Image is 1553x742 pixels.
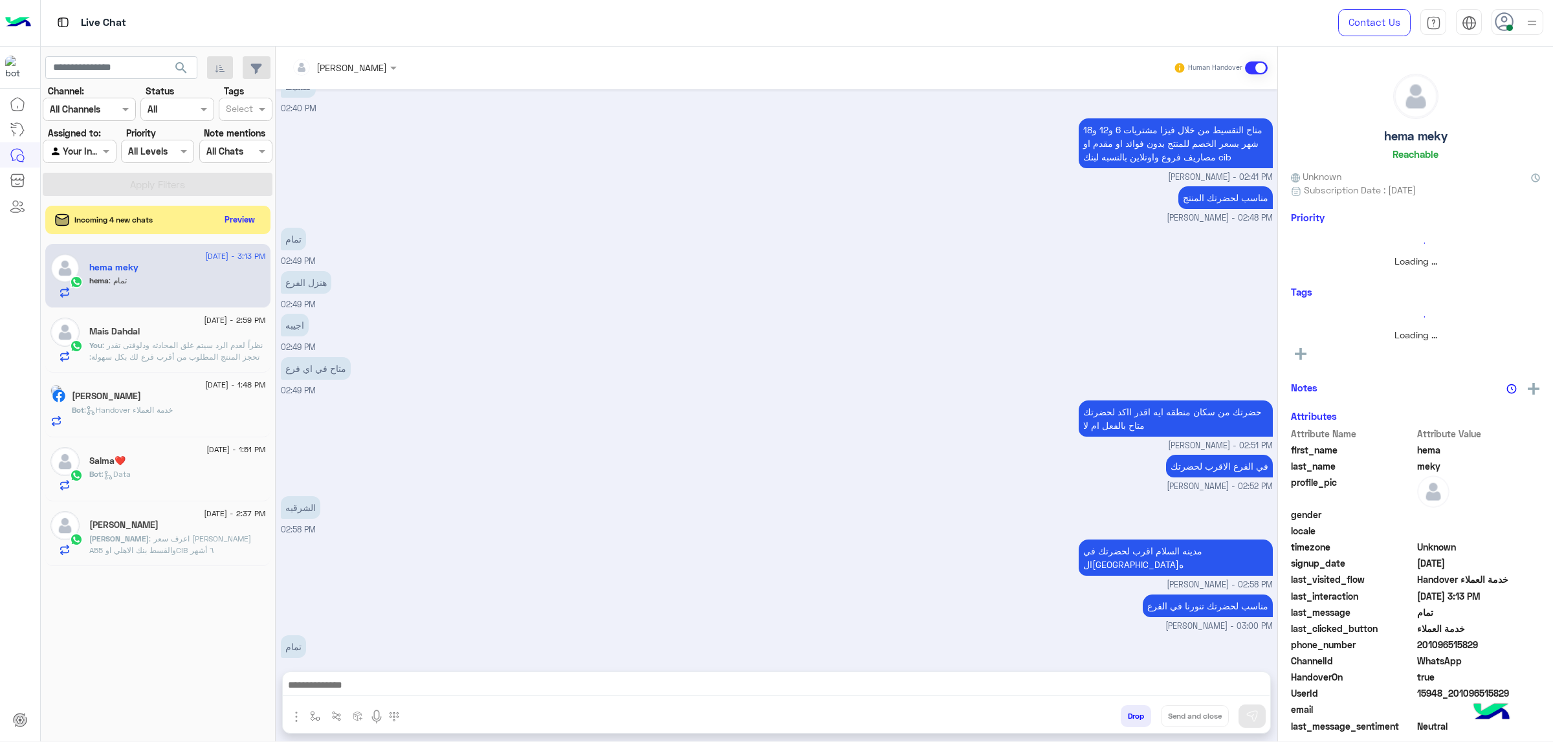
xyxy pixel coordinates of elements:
span: Bot [72,405,84,415]
span: timezone [1291,540,1415,554]
h5: Abdallah Allam [72,391,141,402]
span: 02:58 PM [281,525,316,534]
img: WhatsApp [70,533,83,546]
p: 9/9/2025, 3:13 PM [281,635,306,658]
span: 201096515829 [1417,638,1541,651]
p: 9/9/2025, 2:51 PM [1079,400,1273,437]
span: Loading ... [1394,256,1437,267]
img: defaultAdmin.png [50,447,80,476]
div: loading... [1294,232,1537,254]
span: UserId [1291,686,1415,700]
h5: hema meky [89,262,138,273]
small: Human Handover [1188,63,1242,73]
img: tab [55,14,71,30]
span: Subscription Date : [DATE] [1304,183,1416,197]
button: Preview [219,210,261,229]
span: Attribute Name [1291,427,1415,441]
button: Drop [1121,705,1151,727]
img: select flow [310,711,320,721]
label: Status [146,84,174,98]
span: 02:40 PM [281,104,316,113]
img: picture [50,385,62,397]
span: true [1417,670,1541,684]
p: 9/9/2025, 2:58 PM [281,496,320,519]
h5: Salma❤️ [89,455,126,466]
span: : Data [102,469,131,479]
p: 9/9/2025, 3:00 PM [1143,595,1273,617]
span: meky [1417,459,1541,473]
p: 9/9/2025, 2:49 PM [281,314,309,336]
img: make a call [389,712,399,722]
h5: hema meky [1384,129,1448,144]
span: last_clicked_button [1291,622,1415,635]
span: نظراً لعدم الرد سيتم غلق المحادثه ودلوقتى تقدر تحجز المنتج المطلوب من أقرب فرع لك بكل سهولة: 1️⃣ ... [89,340,265,443]
span: null [1417,524,1541,538]
h6: Attributes [1291,410,1337,422]
button: Trigger scenario [326,705,347,726]
label: Note mentions [204,126,265,140]
h6: Reachable [1393,148,1438,160]
img: notes [1506,384,1517,394]
span: 0 [1417,719,1541,733]
img: defaultAdmin.png [50,511,80,540]
span: search [173,60,189,76]
span: 15948_201096515829 [1417,686,1541,700]
img: add [1528,383,1539,395]
span: last_message_sentiment [1291,719,1415,733]
span: Unknown [1291,169,1341,183]
img: WhatsApp [70,469,83,482]
img: WhatsApp [70,276,83,289]
span: تمام [1417,606,1541,619]
img: tab [1426,16,1441,30]
img: profile [1524,15,1540,31]
span: signup_date [1291,556,1415,570]
span: Unknown [1417,540,1541,554]
span: gender [1291,508,1415,521]
span: Attribute Value [1417,427,1541,441]
img: defaultAdmin.png [50,318,80,347]
span: [DATE] - 1:51 PM [206,444,265,455]
span: اعرف سعر موبايل سامسونج A55 والقسط بنك الاهلي اوCIB ٦ أشهر [89,534,251,555]
span: خدمة العملاء [1417,622,1541,635]
img: defaultAdmin.png [1394,74,1438,118]
img: Logo [5,9,31,36]
a: tab [1420,9,1446,36]
span: You [89,340,102,350]
img: Trigger scenario [331,711,342,721]
span: : Handover خدمة العملاء [84,405,173,415]
span: Bot [89,469,102,479]
span: hema [89,276,109,285]
span: last_name [1291,459,1415,473]
span: Incoming 4 new chats [74,214,153,226]
span: [DATE] - 3:13 PM [205,250,265,262]
span: HandoverOn [1291,670,1415,684]
h6: Notes [1291,382,1317,393]
span: [PERSON_NAME] - 03:00 PM [1165,620,1273,633]
span: [DATE] - 2:59 PM [204,314,265,326]
span: [PERSON_NAME] - 02:51 PM [1168,440,1273,452]
span: first_name [1291,443,1415,457]
img: WhatsApp [70,340,83,353]
label: Priority [126,126,156,140]
h6: Priority [1291,212,1325,223]
button: Apply Filters [43,173,272,196]
img: create order [353,711,363,721]
h5: Mais Dahdal [89,326,140,337]
p: 9/9/2025, 2:49 PM [281,357,351,380]
button: create order [347,705,369,726]
span: null [1417,703,1541,716]
span: profile_pic [1291,475,1415,505]
button: select flow [305,705,326,726]
span: [PERSON_NAME] - 02:58 PM [1167,579,1273,591]
span: 2025-07-23T13:59:49.543Z [1417,556,1541,570]
img: defaultAdmin.png [1417,475,1449,508]
span: [PERSON_NAME] - 02:41 PM [1168,171,1273,184]
p: 9/9/2025, 2:58 PM [1079,540,1273,576]
span: [PERSON_NAME] [89,534,149,543]
img: tab [1462,16,1477,30]
span: 02:49 PM [281,342,316,352]
span: [DATE] - 2:37 PM [204,508,265,519]
span: email [1291,703,1415,716]
span: hema [1417,443,1541,457]
p: 9/9/2025, 2:48 PM [1178,186,1273,209]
